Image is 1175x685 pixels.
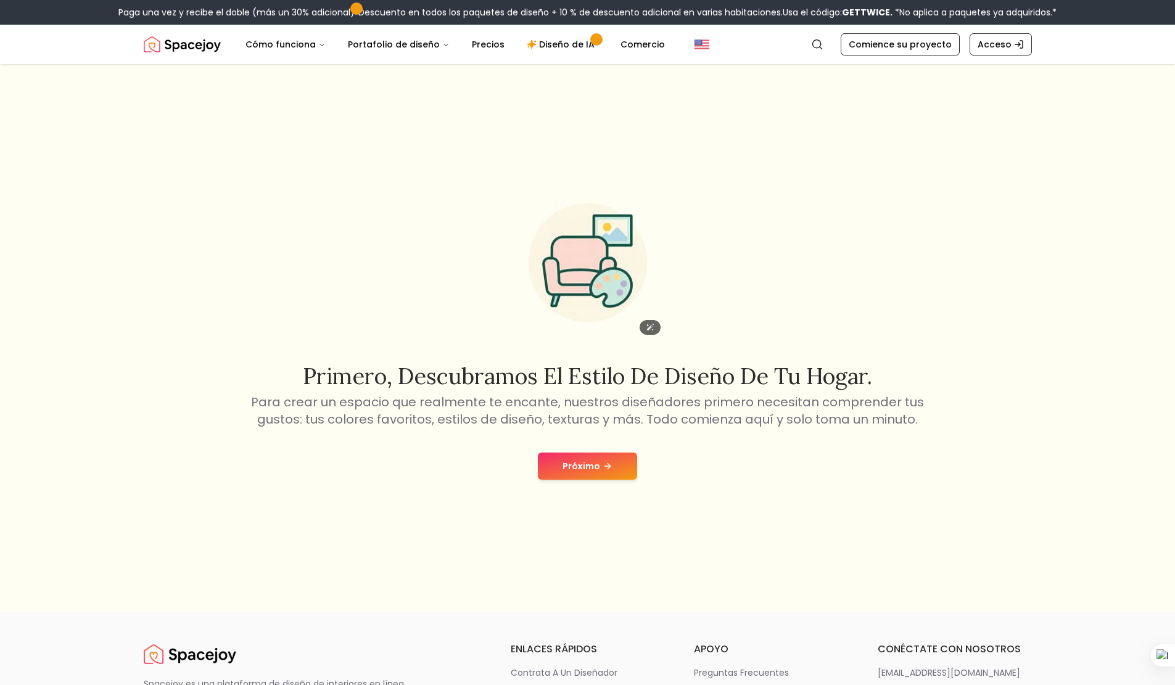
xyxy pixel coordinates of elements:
img: Estados Unidos [695,37,709,52]
font: *No aplica a paquetes ya adquiridos.* [895,6,1057,18]
font: Comience su proyecto [849,38,952,51]
font: enlaces rápidos [511,642,597,656]
font: apoyo [694,642,728,656]
button: Cómo funciona [236,32,336,57]
font: Preguntas frecuentes [694,667,789,679]
a: Diseño de IA [517,32,608,57]
button: Portafolio de diseño [338,32,460,57]
img: Logotipo de Spacejoy [144,642,236,667]
font: Para crear un espacio que realmente te encante, nuestros diseñadores primero necesitan comprender... [251,393,924,428]
a: Comercio [611,32,675,57]
button: Próximo [538,453,637,480]
font: Conéctate con nosotros [878,642,1021,656]
font: Acceso [978,38,1012,51]
font: Descuento en todos los paquetes de diseño + 10 % de descuento adicional en varias habitaciones. [358,6,783,18]
img: Logotipo de Spacejoy [144,32,221,57]
font: Cómo funciona [245,38,316,51]
font: Próximo [563,460,600,472]
a: contrata a un diseñador [511,667,665,679]
a: [EMAIL_ADDRESS][DOMAIN_NAME] [878,667,1032,679]
nav: Global [144,25,1032,64]
a: Comience su proyecto [841,33,960,55]
a: Acceso [970,33,1032,55]
font: GETTWICE. [842,6,893,18]
font: Precios [472,38,505,51]
a: Preguntas frecuentes [694,667,848,679]
font: Portafolio de diseño [348,38,440,51]
nav: Principal [236,32,675,57]
font: Paga una vez y recibe el doble (más un 30% adicional) [118,6,355,18]
font: Comercio [620,38,665,51]
font: Usa el código: [783,6,842,18]
a: Alegría espacial [144,32,221,57]
a: Precios [462,32,514,57]
a: Alegría espacial [144,642,236,667]
font: contrata a un diseñador [511,667,617,679]
font: [EMAIL_ADDRESS][DOMAIN_NAME] [878,667,1020,679]
font: Diseño de IA [539,38,595,51]
img: Ilustración del cuestionario de estilo de inicio [509,184,667,342]
font: Primero, descubramos el estilo de diseño de tu hogar. [303,362,872,390]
